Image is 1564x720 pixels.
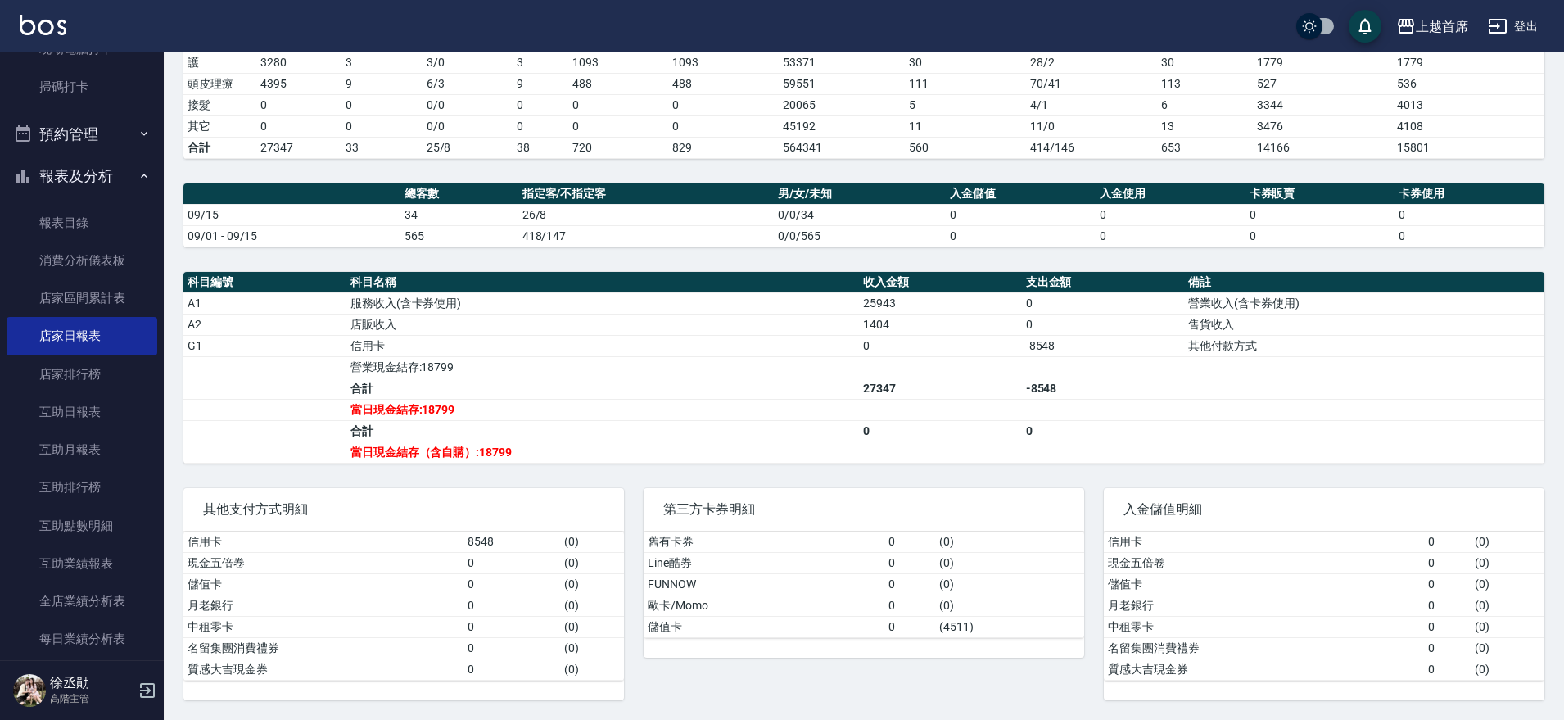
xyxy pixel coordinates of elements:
[1416,16,1468,37] div: 上越首席
[518,204,775,225] td: 26/8
[1253,115,1394,137] td: 3476
[663,501,1065,518] span: 第三方卡券明細
[400,225,518,247] td: 565
[183,532,463,553] td: 信用卡
[668,137,779,158] td: 829
[423,73,513,94] td: 6 / 3
[7,659,157,696] a: 營業統計分析表
[400,204,518,225] td: 34
[346,292,859,314] td: 服務收入(含卡券使用)
[423,52,513,73] td: 3 / 0
[884,532,936,553] td: 0
[7,242,157,279] a: 消費分析儀表板
[560,595,624,616] td: ( 0 )
[463,595,560,616] td: 0
[1253,137,1394,158] td: 14166
[568,73,668,94] td: 488
[7,545,157,582] a: 互助業績報表
[779,52,904,73] td: 53371
[905,52,1026,73] td: 30
[463,573,560,595] td: 0
[884,552,936,573] td: 0
[346,399,859,420] td: 當日現金結存:18799
[346,356,859,378] td: 營業現金結存:18799
[644,552,884,573] td: Line酷券
[203,501,604,518] span: 其他支付方式明細
[668,73,779,94] td: 488
[7,155,157,197] button: 報表及分析
[1022,378,1185,399] td: -8548
[568,115,668,137] td: 0
[20,15,66,35] img: Logo
[644,532,884,553] td: 舊有卡券
[1104,532,1544,681] table: a dense table
[774,183,946,205] th: 男/女/未知
[1424,552,1471,573] td: 0
[946,204,1096,225] td: 0
[560,532,624,553] td: ( 0 )
[1184,335,1544,356] td: 其他付款方式
[1471,616,1544,637] td: ( 0 )
[1424,532,1471,553] td: 0
[1157,137,1253,158] td: 653
[7,317,157,355] a: 店家日報表
[7,469,157,506] a: 互助排行榜
[859,272,1022,293] th: 收入金額
[183,552,463,573] td: 現金五倍卷
[946,183,1096,205] th: 入金儲值
[884,616,936,637] td: 0
[183,272,346,293] th: 科目編號
[935,573,1083,595] td: ( 0 )
[1424,637,1471,659] td: 0
[1471,637,1544,659] td: ( 0 )
[7,355,157,393] a: 店家排行榜
[774,204,946,225] td: 0/0/34
[183,73,256,94] td: 頭皮理療
[7,582,157,620] a: 全店業績分析表
[7,204,157,242] a: 報表目錄
[423,115,513,137] td: 0 / 0
[644,532,1084,638] table: a dense table
[183,225,400,247] td: 09/01 - 09/15
[183,183,1544,247] table: a dense table
[513,52,568,73] td: 3
[1026,115,1157,137] td: 11 / 0
[1022,335,1185,356] td: -8548
[183,137,256,158] td: 合計
[1026,94,1157,115] td: 4 / 1
[1184,272,1544,293] th: 備註
[1022,292,1185,314] td: 0
[1157,94,1253,115] td: 6
[1424,659,1471,680] td: 0
[256,137,341,158] td: 27347
[183,595,463,616] td: 月老銀行
[859,420,1022,442] td: 0
[346,272,859,293] th: 科目名稱
[183,52,256,73] td: 護
[884,595,936,616] td: 0
[568,94,668,115] td: 0
[905,137,1026,158] td: 560
[183,204,400,225] td: 09/15
[423,137,513,158] td: 25/8
[1424,573,1471,595] td: 0
[256,52,341,73] td: 3280
[1104,595,1424,616] td: 月老銀行
[1157,73,1253,94] td: 113
[341,52,423,73] td: 3
[779,115,904,137] td: 45192
[859,314,1022,335] td: 1404
[7,113,157,156] button: 預約管理
[1471,532,1544,553] td: ( 0 )
[779,94,904,115] td: 20065
[779,73,904,94] td: 59551
[560,659,624,680] td: ( 0 )
[183,94,256,115] td: 接髮
[1026,73,1157,94] td: 70 / 41
[463,532,560,553] td: 8548
[946,225,1096,247] td: 0
[1245,204,1395,225] td: 0
[1104,637,1424,659] td: 名留集團消費禮券
[1104,532,1424,553] td: 信用卡
[644,573,884,595] td: FUNNOW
